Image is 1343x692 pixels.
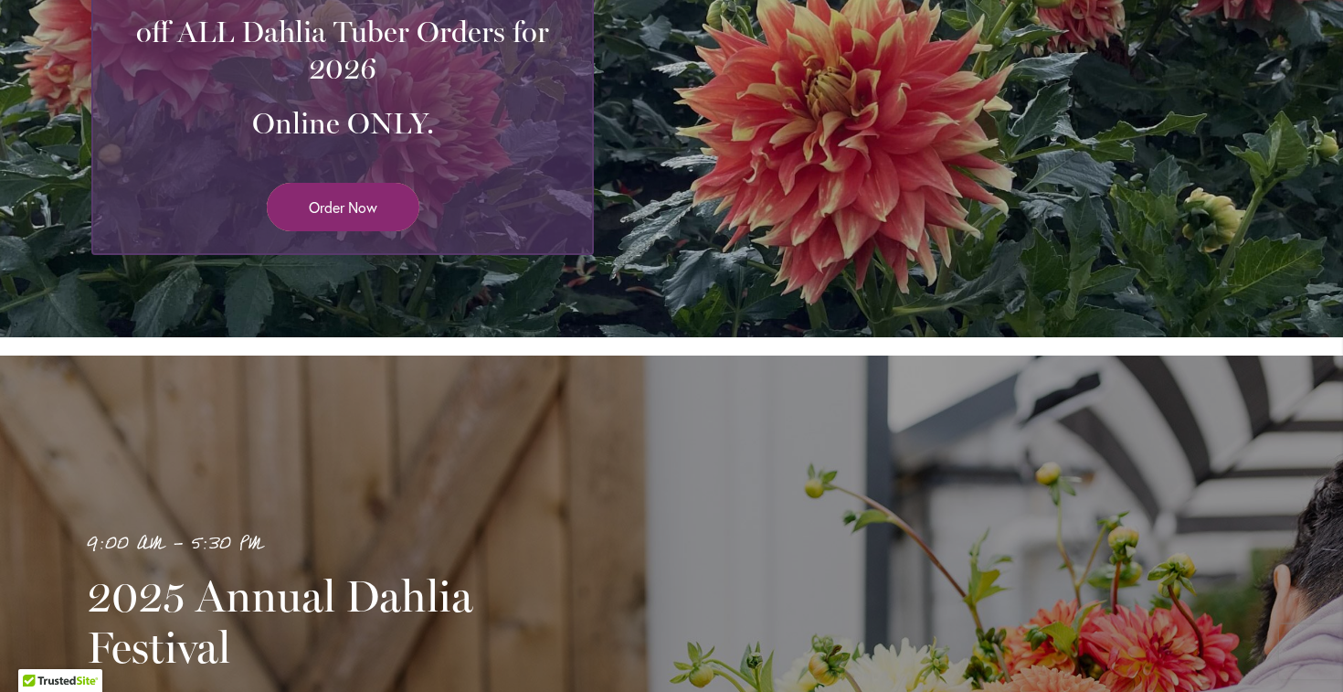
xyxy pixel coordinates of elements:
h3: Online ONLY. [115,105,570,142]
h2: 2025 Annual Dahlia Festival [87,570,589,673]
p: 9:00 AM - 5:30 PM [87,529,589,559]
a: Order Now [267,183,419,231]
span: Order Now [309,197,377,218]
h3: off ALL Dahlia Tuber Orders for 2026 [115,14,570,87]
